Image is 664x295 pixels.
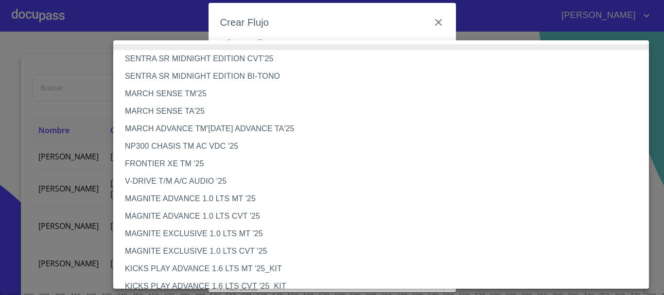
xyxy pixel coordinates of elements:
[113,260,656,278] li: KICKS PLAY ADVANCE 1.6 LTS MT '25_KIT
[113,225,656,243] li: MAGNITE EXCLUSIVE 1.0 LTS MT '25
[113,190,656,208] li: MAGNITE ADVANCE 1.0 LTS MT '25
[113,155,656,173] li: FRONTIER XE TM '25
[113,243,656,260] li: MAGNITE EXCLUSIVE 1.0 LTS CVT '25
[113,103,656,120] li: MARCH SENSE TA'25
[113,68,656,85] li: SENTRA SR MIDNIGHT EDITION BI-TONO
[113,138,656,155] li: NP300 CHASIS TM AC VDC '25
[113,85,656,103] li: MARCH SENSE TM'25
[113,278,656,295] li: KICKS PLAY ADVANCE 1.6 LTS CVT '25_KIT
[113,173,656,190] li: V-DRIVE T/M A/C AUDIO '25
[113,120,656,138] li: MARCH ADVANCE TM'[DATE] ADVANCE TA'25
[113,208,656,225] li: MAGNITE ADVANCE 1.0 LTS CVT '25
[113,50,656,68] li: SENTRA SR MIDNIGHT EDITION CVT'25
